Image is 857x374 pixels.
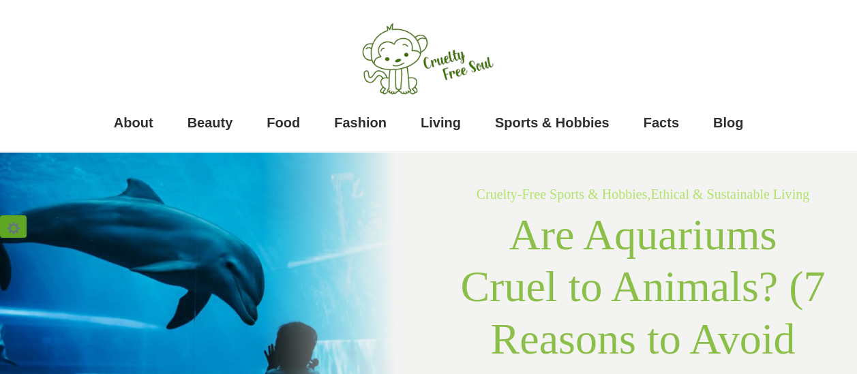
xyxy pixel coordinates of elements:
[334,109,387,136] a: Fashion
[114,109,153,136] a: About
[421,109,461,136] a: Living
[650,187,809,202] a: Ethical & Sustainable Living
[644,109,679,136] a: Facts
[7,222,20,234] img: ⚙
[267,109,300,136] a: Food
[477,187,648,202] a: Cruelty-Free Sports & Hobbies
[713,109,743,136] a: Blog
[495,109,610,136] a: Sports & Hobbies
[477,187,809,202] span: ,
[187,109,233,136] a: Beauty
